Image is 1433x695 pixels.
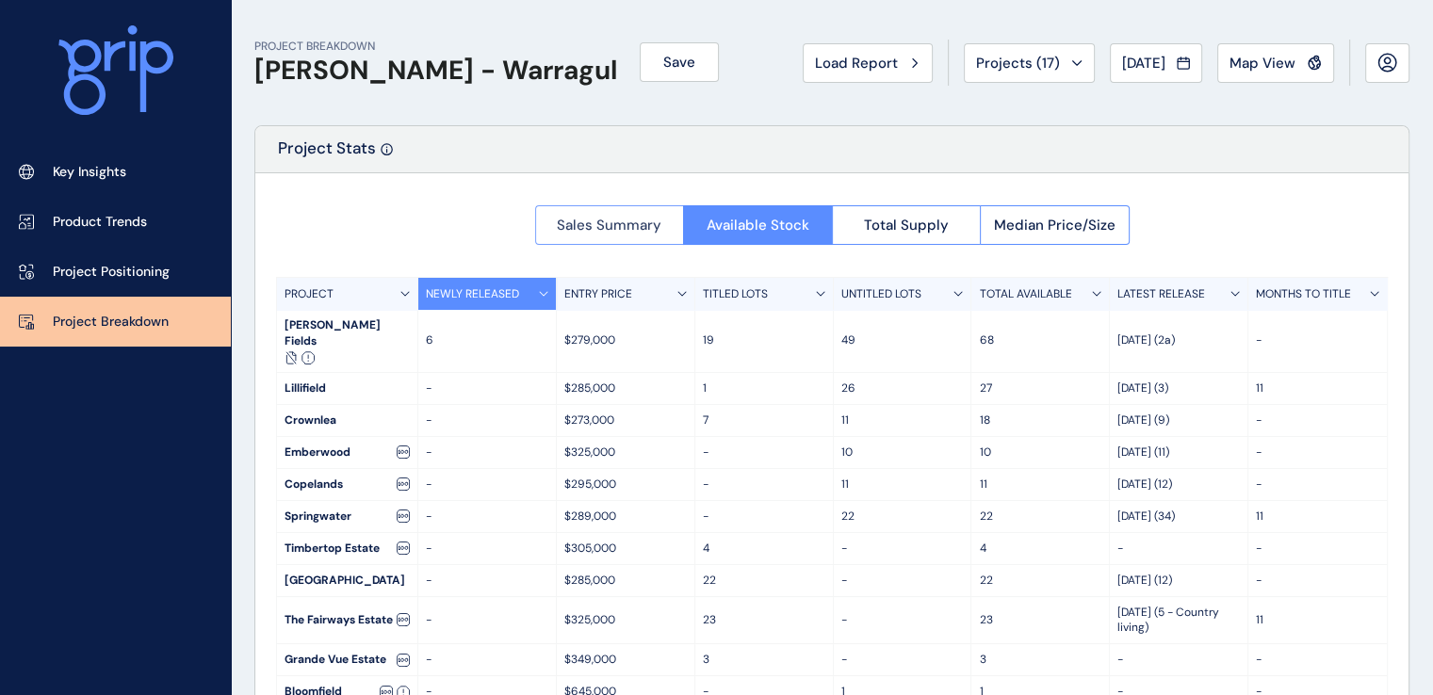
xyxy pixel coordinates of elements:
p: 22 [979,573,1101,589]
p: [DATE] (9) [1117,412,1240,428]
span: Save [663,53,695,72]
button: Map View [1217,43,1334,83]
p: 49 [841,332,964,348]
p: - [426,612,548,628]
span: [DATE] [1122,54,1165,73]
p: - [841,573,964,589]
p: - [1256,412,1379,428]
p: - [426,573,548,589]
p: 3 [703,652,825,668]
p: $349,000 [564,652,687,668]
p: - [1117,541,1240,557]
p: $285,000 [564,573,687,589]
p: UNTITLED LOTS [841,286,921,302]
p: TITLED LOTS [703,286,768,302]
p: [DATE] (12) [1117,477,1240,493]
p: - [1256,477,1379,493]
div: Emberwood [277,437,417,468]
p: 7 [703,412,825,428]
p: - [1117,652,1240,668]
p: 19 [703,332,825,348]
div: Copelands [277,469,417,500]
p: 10 [979,444,1101,461]
p: - [1256,332,1379,348]
p: $285,000 [564,380,687,396]
p: - [1256,573,1379,589]
p: TOTAL AVAILABLE [979,286,1071,302]
p: LATEST RELEASE [1117,286,1205,302]
p: 4 [979,541,1101,557]
p: 26 [841,380,964,396]
p: 3 [979,652,1101,668]
p: - [426,477,548,493]
p: - [426,541,548,557]
div: Timbertop Estate [277,533,417,564]
button: Save [640,42,719,82]
p: - [703,509,825,525]
p: 18 [979,412,1101,428]
p: $305,000 [564,541,687,557]
p: - [426,509,548,525]
p: 1 [703,380,825,396]
div: Lillifield [277,373,417,404]
p: - [426,652,548,668]
span: Map View [1229,54,1295,73]
h1: [PERSON_NAME] - Warragul [254,55,617,87]
p: [DATE] (11) [1117,444,1240,461]
p: - [426,444,548,461]
p: 22 [703,573,825,589]
p: - [1256,652,1379,668]
p: $279,000 [564,332,687,348]
p: 68 [979,332,1101,348]
p: 23 [979,612,1101,628]
p: NEWLY RELEASED [426,286,519,302]
p: - [426,380,548,396]
div: The Fairways Estate [277,605,417,636]
p: 27 [979,380,1101,396]
p: - [703,444,825,461]
p: - [841,612,964,628]
span: Sales Summary [557,216,661,234]
p: 4 [703,541,825,557]
p: $325,000 [564,444,687,461]
p: ENTRY PRICE [564,286,632,302]
p: 11 [1256,612,1379,628]
p: Project Breakdown [53,313,169,331]
p: - [1256,541,1379,557]
p: $289,000 [564,509,687,525]
span: Available Stock [707,216,809,234]
p: - [1256,444,1379,461]
p: 22 [979,509,1101,525]
div: [PERSON_NAME] Fields [277,310,417,372]
p: [DATE] (34) [1117,509,1240,525]
p: 11 [1256,380,1379,396]
p: 11 [979,477,1101,493]
button: Median Price/Size [980,205,1130,245]
button: Total Supply [832,205,981,245]
p: $295,000 [564,477,687,493]
span: Projects ( 17 ) [976,54,1060,73]
p: 11 [841,477,964,493]
span: Total Supply [864,216,949,234]
p: PROJECT BREAKDOWN [254,39,617,55]
button: [DATE] [1110,43,1202,83]
div: Crownlea [277,405,417,436]
div: [GEOGRAPHIC_DATA] [277,565,417,596]
p: 22 [841,509,964,525]
p: [DATE] (3) [1117,380,1240,396]
button: Sales Summary [535,205,684,245]
button: Load Report [803,43,933,83]
p: PROJECT [285,286,334,302]
p: $325,000 [564,612,687,628]
p: - [841,652,964,668]
div: Grande Vue Estate [277,644,417,675]
p: Project Stats [278,137,376,172]
button: Projects (17) [964,43,1095,83]
p: [DATE] (2a) [1117,332,1240,348]
span: Load Report [815,54,898,73]
p: 6 [426,332,548,348]
p: Key Insights [53,163,126,182]
button: Available Stock [683,205,832,245]
p: - [426,412,548,428]
p: 10 [841,444,964,461]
